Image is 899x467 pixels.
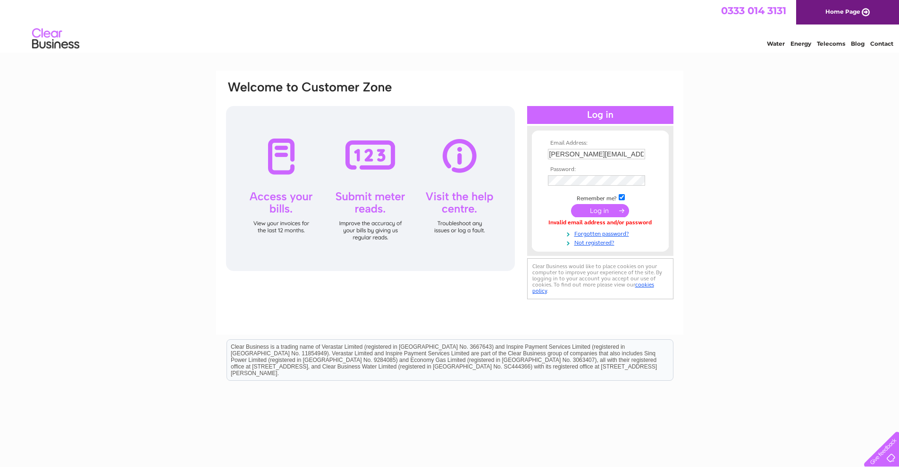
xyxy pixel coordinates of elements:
a: 0333 014 3131 [721,5,786,16]
img: logo.png [32,25,80,53]
div: Clear Business would like to place cookies on your computer to improve your experience of the sit... [527,258,673,299]
a: Blog [851,40,865,47]
div: Invalid email address and/or password [548,220,653,226]
a: Contact [870,40,893,47]
td: Remember me? [546,193,655,202]
a: cookies policy [532,281,654,294]
th: Password: [546,166,655,173]
a: Telecoms [817,40,845,47]
a: Water [767,40,785,47]
a: Forgotten password? [548,229,655,238]
input: Submit [571,204,629,217]
div: Clear Business is a trading name of Verastar Limited (registered in [GEOGRAPHIC_DATA] No. 3667643... [227,5,673,46]
th: Email Address: [546,140,655,147]
a: Not registered? [548,238,655,246]
a: Energy [790,40,811,47]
